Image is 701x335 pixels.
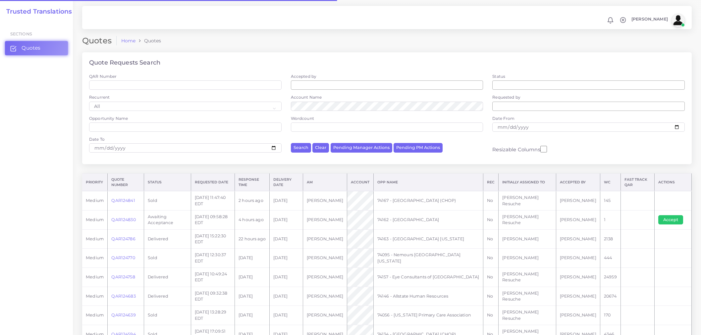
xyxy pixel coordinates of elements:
td: [DATE] 15:22:30 EDT [191,229,235,249]
td: Delivered [144,287,191,306]
td: [PERSON_NAME] [303,210,347,229]
td: 2 hours ago [235,191,269,210]
td: No [483,287,498,306]
td: Awaiting Acceptance [144,210,191,229]
span: medium [86,255,104,260]
td: [PERSON_NAME] [303,229,347,249]
th: WC [600,174,620,191]
td: 74162 - [GEOGRAPHIC_DATA] [373,210,483,229]
td: No [483,191,498,210]
td: [DATE] [270,210,303,229]
label: Resizable Columns [492,145,547,153]
td: 74056 - [US_STATE] Primary Care Association [373,306,483,325]
a: QAR124683 [111,294,135,299]
td: 24959 [600,267,620,287]
td: 74146 - Allstate Human Resources [373,287,483,306]
td: No [483,306,498,325]
h2: Quotes [82,36,117,46]
a: QAR124639 [111,312,135,317]
span: medium [86,294,104,299]
a: QAR124830 [111,217,135,222]
th: Delivery Date [270,174,303,191]
span: Quotes [22,44,40,52]
td: [PERSON_NAME] [499,249,556,268]
th: Accepted by [556,174,600,191]
a: Quotes [5,41,68,55]
td: [DATE] 09:58:28 EDT [191,210,235,229]
button: Clear [312,143,329,153]
td: [DATE] [235,249,269,268]
td: No [483,210,498,229]
a: [PERSON_NAME]avatar [628,14,687,27]
td: [DATE] 09:32:38 EDT [191,287,235,306]
td: [PERSON_NAME] Resuche [499,267,556,287]
label: Opportunity Name [89,116,128,121]
td: [PERSON_NAME] [556,229,600,249]
th: Quote Number [108,174,144,191]
td: Sold [144,191,191,210]
td: 4 hours ago [235,210,269,229]
h4: Quote Requests Search [89,59,160,67]
th: Initially Assigned to [499,174,556,191]
td: Sold [144,249,191,268]
td: [PERSON_NAME] Resuche [499,306,556,325]
label: Date From [492,116,514,121]
td: 2138 [600,229,620,249]
td: No [483,249,498,268]
span: medium [86,274,104,279]
label: QAR Number [89,73,117,79]
td: [PERSON_NAME] [303,287,347,306]
label: Account Name [291,94,322,100]
td: [DATE] 12:30:37 EDT [191,249,235,268]
td: [PERSON_NAME] Resuche [499,210,556,229]
td: [DATE] 13:28:29 EDT [191,306,235,325]
span: medium [86,217,104,222]
button: Pending PM Actions [394,143,443,153]
td: [PERSON_NAME] [556,249,600,268]
input: Resizable Columns [540,145,547,153]
td: Delivered [144,229,191,249]
img: avatar [672,14,685,27]
a: QAR124786 [111,236,135,241]
td: [PERSON_NAME] [303,191,347,210]
td: [DATE] [270,306,303,325]
label: Accepted by [291,73,317,79]
span: medium [86,312,104,317]
span: medium [86,198,104,203]
td: [DATE] [270,287,303,306]
td: [DATE] [270,191,303,210]
td: [DATE] [235,287,269,306]
td: [DATE] [270,249,303,268]
td: 74167 - [GEOGRAPHIC_DATA] (CHOP) [373,191,483,210]
td: [PERSON_NAME] [556,191,600,210]
th: Opp Name [373,174,483,191]
td: 22 hours ago [235,229,269,249]
td: [PERSON_NAME] [303,306,347,325]
label: Wordcount [291,116,314,121]
span: medium [86,236,104,241]
a: QAR124770 [111,255,135,260]
th: AM [303,174,347,191]
td: [DATE] [235,267,269,287]
label: Status [492,73,505,79]
th: Priority [82,174,108,191]
td: 1 [600,210,620,229]
button: Pending Manager Actions [331,143,392,153]
a: Accept [658,217,688,222]
td: 170 [600,306,620,325]
td: Delivered [144,267,191,287]
td: [DATE] [270,267,303,287]
td: [PERSON_NAME] [499,229,556,249]
td: 145 [600,191,620,210]
td: [DATE] [235,306,269,325]
td: [PERSON_NAME] [556,306,600,325]
th: Fast Track QAR [620,174,654,191]
td: [PERSON_NAME] [303,249,347,268]
label: Requested by [492,94,520,100]
td: [DATE] 11:47:40 EDT [191,191,235,210]
td: No [483,267,498,287]
td: [PERSON_NAME] [556,267,600,287]
a: QAR124758 [111,274,135,279]
td: 444 [600,249,620,268]
td: [DATE] 10:49:24 EDT [191,267,235,287]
